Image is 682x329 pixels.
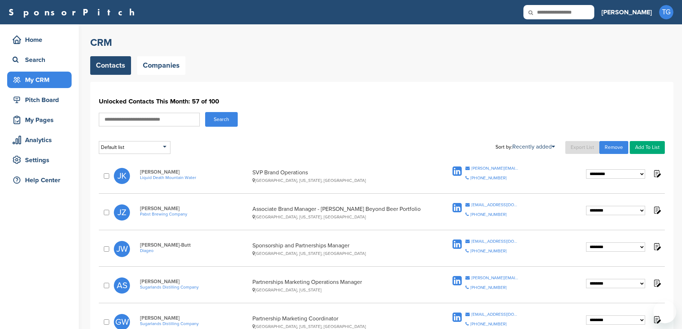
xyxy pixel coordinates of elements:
div: [PERSON_NAME][EMAIL_ADDRESS][DOMAIN_NAME] [471,276,519,280]
img: Notes [652,169,661,178]
span: [PERSON_NAME] [140,315,249,321]
div: [GEOGRAPHIC_DATA], [US_STATE], [GEOGRAPHIC_DATA] [252,178,424,183]
div: SVP Brand Operations [252,169,424,183]
div: [GEOGRAPHIC_DATA], [US_STATE], [GEOGRAPHIC_DATA] [252,214,424,219]
div: Sponsorship and Partnerships Manager [252,242,424,256]
a: Sugarlands Distilling Company [140,321,249,326]
a: Diageo [140,248,249,253]
a: Recently added [512,143,555,150]
div: Analytics [11,134,72,146]
h3: [PERSON_NAME] [601,7,652,17]
a: Contacts [90,56,131,75]
div: [PHONE_NUMBER] [470,212,507,217]
span: [PERSON_NAME] [140,169,249,175]
div: Partnerships Marketing Operations Manager [252,279,424,292]
a: Add To List [630,141,665,154]
a: Pabst Brewing Company [140,212,249,217]
a: Export List [565,141,599,154]
span: [PERSON_NAME]-Butt [140,242,249,248]
div: Partnership Marketing Coordinator [252,315,424,329]
h1: Unlocked Contacts This Month: 57 of 100 [99,95,665,108]
a: Liquid Death Mountain Water [140,175,249,180]
button: Search [205,112,238,127]
div: Associate Brand Manager - [PERSON_NAME] Beyond Beer Portfolio [252,205,424,219]
div: Default list [99,141,170,154]
a: Settings [7,152,72,168]
img: Notes [652,315,661,324]
span: TG [659,5,673,19]
img: Notes [652,279,661,287]
div: [EMAIL_ADDRESS][DOMAIN_NAME] [471,239,519,243]
div: [PHONE_NUMBER] [470,322,507,326]
div: My Pages [11,113,72,126]
div: [PERSON_NAME][EMAIL_ADDRESS][DOMAIN_NAME] [471,166,519,170]
a: SponsorPitch [9,8,139,17]
a: Sugarlands Distilling Company [140,285,249,290]
div: [EMAIL_ADDRESS][DOMAIN_NAME] [471,203,519,207]
a: Home [7,32,72,48]
span: JW [114,241,130,257]
span: AS [114,277,130,294]
div: [PHONE_NUMBER] [470,285,507,290]
div: Sort by: [495,144,555,150]
div: Home [11,33,72,46]
span: JZ [114,204,130,221]
a: [PERSON_NAME] [601,4,652,20]
a: Help Center [7,172,72,188]
div: Settings [11,154,72,166]
div: My CRM [11,73,72,86]
a: Remove [599,141,628,154]
div: [GEOGRAPHIC_DATA], [US_STATE], [GEOGRAPHIC_DATA] [252,324,424,329]
h2: CRM [90,36,673,49]
div: Help Center [11,174,72,187]
div: [PHONE_NUMBER] [470,249,507,253]
span: [PERSON_NAME] [140,279,249,285]
iframe: Button to launch messaging window [653,300,676,323]
div: [PHONE_NUMBER] [470,176,507,180]
span: JK [114,168,130,184]
a: Search [7,52,72,68]
a: My Pages [7,112,72,128]
div: Pitch Board [11,93,72,106]
a: Analytics [7,132,72,148]
a: Pitch Board [7,92,72,108]
span: [PERSON_NAME] [140,205,249,212]
div: [GEOGRAPHIC_DATA], [US_STATE], [GEOGRAPHIC_DATA] [252,251,424,256]
img: Notes [652,205,661,214]
a: My CRM [7,72,72,88]
img: Notes [652,242,661,251]
a: Companies [137,56,185,75]
div: [EMAIL_ADDRESS][DOMAIN_NAME] [471,312,519,316]
div: [GEOGRAPHIC_DATA], [US_STATE] [252,287,424,292]
div: Search [11,53,72,66]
